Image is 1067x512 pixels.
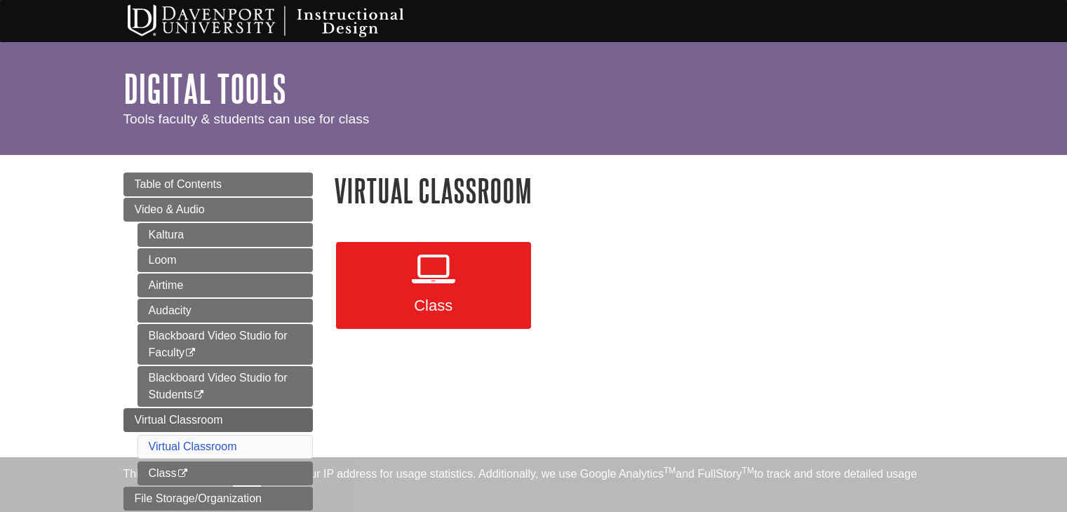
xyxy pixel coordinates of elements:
a: Digital Tools [123,67,286,110]
span: Table of Contents [135,178,222,190]
img: Davenport University Instructional Design [116,4,453,39]
a: Table of Contents [123,173,313,196]
a: Class [336,242,531,329]
a: Blackboard Video Studio for Students [137,366,313,407]
span: File Storage/Organization [135,492,262,504]
span: Virtual Classroom [135,414,223,426]
i: This link opens in a new window [193,391,205,400]
a: Loom [137,248,313,272]
a: Kaltura [137,223,313,247]
a: File Storage/Organization [123,487,313,511]
a: Airtime [137,274,313,297]
div: This site uses cookies and records your IP address for usage statistics. Additionally, we use Goo... [123,466,944,504]
span: Tools faculty & students can use for class [123,112,370,126]
a: Class [137,462,313,485]
sup: TM [664,466,676,476]
a: Blackboard Video Studio for Faculty [137,324,313,365]
a: Video & Audio [123,198,313,222]
a: Virtual Classroom [123,408,313,432]
a: Virtual Classroom [149,440,237,452]
span: Video & Audio [135,203,205,215]
sup: TM [742,466,754,476]
span: Class [347,297,521,315]
a: Audacity [137,299,313,323]
i: This link opens in a new window [184,349,196,358]
i: This link opens in a new window [177,469,189,478]
h1: Virtual Classroom [334,173,944,208]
